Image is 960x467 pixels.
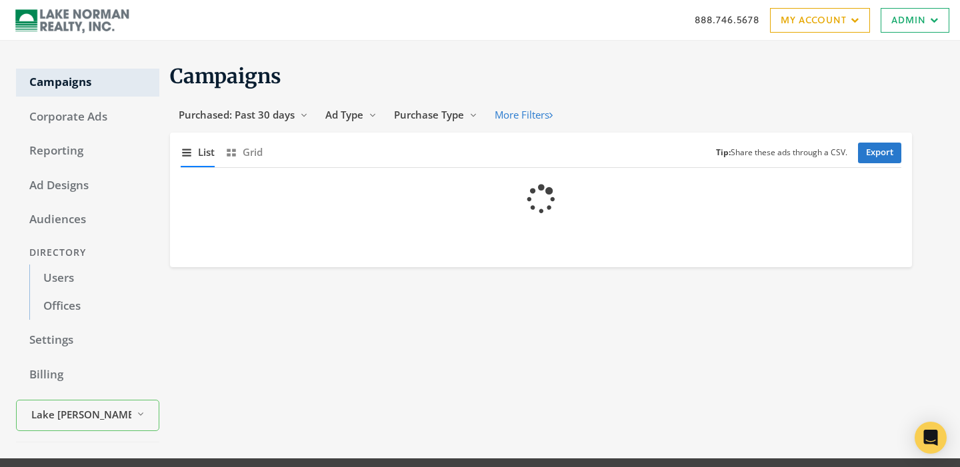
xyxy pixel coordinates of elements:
[16,103,159,131] a: Corporate Ads
[16,400,159,431] button: Lake [PERSON_NAME] Realty
[29,264,159,292] a: Users
[325,108,363,121] span: Ad Type
[385,103,486,127] button: Purchase Type
[243,145,263,160] span: Grid
[716,147,847,159] small: Share these ads through a CSV.
[695,13,759,27] a: 888.746.5678
[16,361,159,389] a: Billing
[170,63,281,89] span: Campaigns
[770,8,870,33] a: My Account
[170,103,317,127] button: Purchased: Past 30 days
[486,103,561,127] button: More Filters
[16,240,159,265] div: Directory
[16,69,159,97] a: Campaigns
[16,137,159,165] a: Reporting
[16,172,159,200] a: Ad Designs
[31,407,131,422] span: Lake [PERSON_NAME] Realty
[16,326,159,354] a: Settings
[915,422,947,454] div: Open Intercom Messenger
[198,145,215,160] span: List
[716,147,731,158] b: Tip:
[858,143,901,163] a: Export
[29,292,159,320] a: Offices
[16,206,159,234] a: Audiences
[394,108,464,121] span: Purchase Type
[881,8,949,33] a: Admin
[179,108,295,121] span: Purchased: Past 30 days
[181,138,215,167] button: List
[225,138,263,167] button: Grid
[11,3,134,37] img: Adwerx
[317,103,385,127] button: Ad Type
